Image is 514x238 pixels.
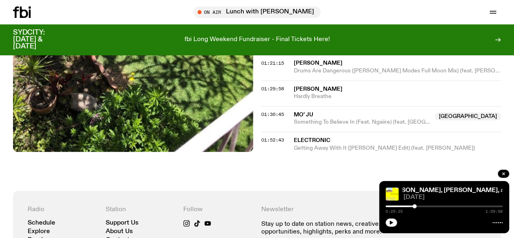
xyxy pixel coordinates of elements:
[261,205,409,213] h4: Newsletter
[261,111,284,118] span: 01:36:45
[294,144,501,152] span: Getting Away With It ([PERSON_NAME] Edit) (feat. [PERSON_NAME])
[294,60,343,66] span: [PERSON_NAME]
[403,194,503,201] span: [DATE]
[294,112,313,118] span: Mo' Ju
[386,210,403,214] span: 0:29:35
[106,220,139,226] a: Support Us
[28,229,50,235] a: Explore
[435,112,501,120] span: [GEOGRAPHIC_DATA]
[294,138,330,143] span: Electronic
[261,112,284,117] button: 01:36:45
[261,85,284,92] span: 01:29:58
[13,29,65,50] h3: SYDCITY: [DATE] & [DATE]
[261,220,409,236] p: Stay up to date on station news, creative opportunities, highlights, perks and more.
[261,60,284,66] span: 01:21:15
[106,229,133,235] a: About Us
[261,61,284,66] button: 01:21:15
[294,118,430,126] span: Something To Believe In (Feat. Ngaiire) (feat. [GEOGRAPHIC_DATA])
[183,205,253,213] h4: Follow
[28,220,55,226] a: Schedule
[261,137,284,143] span: 01:52:43
[193,7,321,18] button: On AirLunch with [PERSON_NAME]
[261,87,284,91] button: 01:29:58
[28,205,98,213] h4: Radio
[294,67,501,75] span: Drums Are Dangerous ([PERSON_NAME] Modes Full Moon Mix) (feat. [PERSON_NAME])
[184,36,330,44] p: fbi Long Weekend Fundraiser - Final Tickets Here!
[106,205,176,213] h4: Station
[294,93,501,100] span: Hardly Breathe
[486,210,503,214] span: 1:59:58
[294,86,343,92] span: [PERSON_NAME]
[261,138,284,142] button: 01:52:43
